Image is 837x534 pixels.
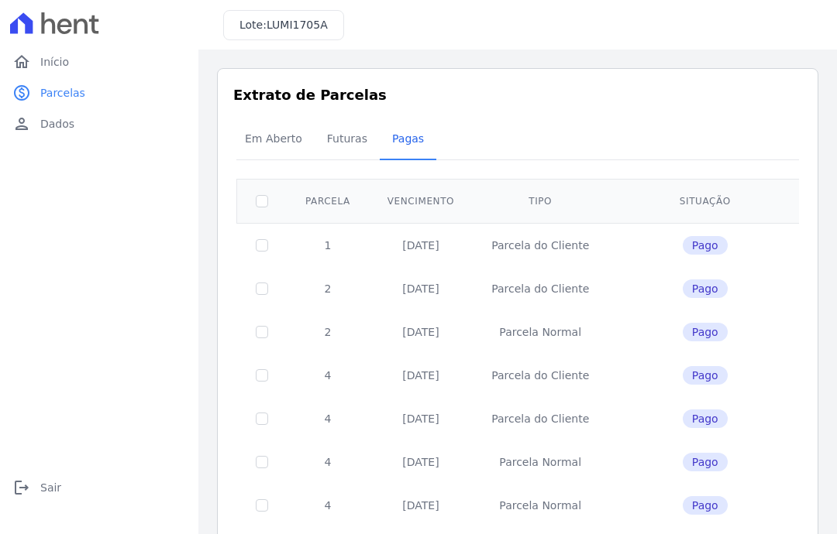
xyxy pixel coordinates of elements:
h3: Extrato de Parcelas [233,84,802,105]
td: 4 [287,354,369,397]
input: Só é possível selecionar pagamentos em aberto [256,282,268,295]
i: home [12,53,31,71]
td: [DATE] [369,310,473,354]
th: Vencimento [369,179,473,223]
span: Pago [683,496,728,515]
td: [DATE] [369,223,473,267]
span: Parcelas [40,85,85,101]
th: Situação [608,179,802,223]
input: Só é possível selecionar pagamentos em aberto [256,239,268,252]
a: homeInício [6,46,192,77]
td: 4 [287,484,369,527]
a: logoutSair [6,472,192,503]
td: 4 [287,397,369,440]
th: Parcela [287,179,369,223]
i: paid [12,84,31,102]
i: person [12,115,31,133]
span: Pago [683,366,728,385]
a: paidParcelas [6,77,192,108]
td: Parcela do Cliente [473,267,608,310]
span: Sair [40,480,61,495]
a: Futuras [315,120,380,160]
span: LUMI1705A [267,19,328,31]
span: Pago [683,453,728,471]
input: Só é possível selecionar pagamentos em aberto [256,499,268,512]
span: Pago [683,323,728,341]
td: 1 [287,223,369,267]
span: Pago [683,236,728,255]
a: Em Aberto [232,120,315,160]
h3: Lote: [239,17,328,33]
span: Em Aberto [236,123,312,154]
input: Só é possível selecionar pagamentos em aberto [256,456,268,468]
td: [DATE] [369,440,473,484]
td: Parcela Normal [473,484,608,527]
span: Pagas [383,123,433,154]
span: Início [40,54,69,70]
span: Pago [683,279,728,298]
td: 2 [287,310,369,354]
td: [DATE] [369,267,473,310]
input: Só é possível selecionar pagamentos em aberto [256,326,268,338]
input: Só é possível selecionar pagamentos em aberto [256,369,268,382]
td: 4 [287,440,369,484]
span: Dados [40,116,74,132]
span: Futuras [318,123,377,154]
td: Parcela do Cliente [473,397,608,440]
td: Parcela do Cliente [473,223,608,267]
td: [DATE] [369,397,473,440]
td: Parcela Normal [473,310,608,354]
td: Parcela Normal [473,440,608,484]
span: Pago [683,409,728,428]
td: 2 [287,267,369,310]
th: Tipo [473,179,608,223]
td: [DATE] [369,354,473,397]
td: Parcela do Cliente [473,354,608,397]
td: [DATE] [369,484,473,527]
i: logout [12,478,31,497]
input: Só é possível selecionar pagamentos em aberto [256,412,268,425]
a: Pagas [380,120,436,160]
a: personDados [6,108,192,139]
